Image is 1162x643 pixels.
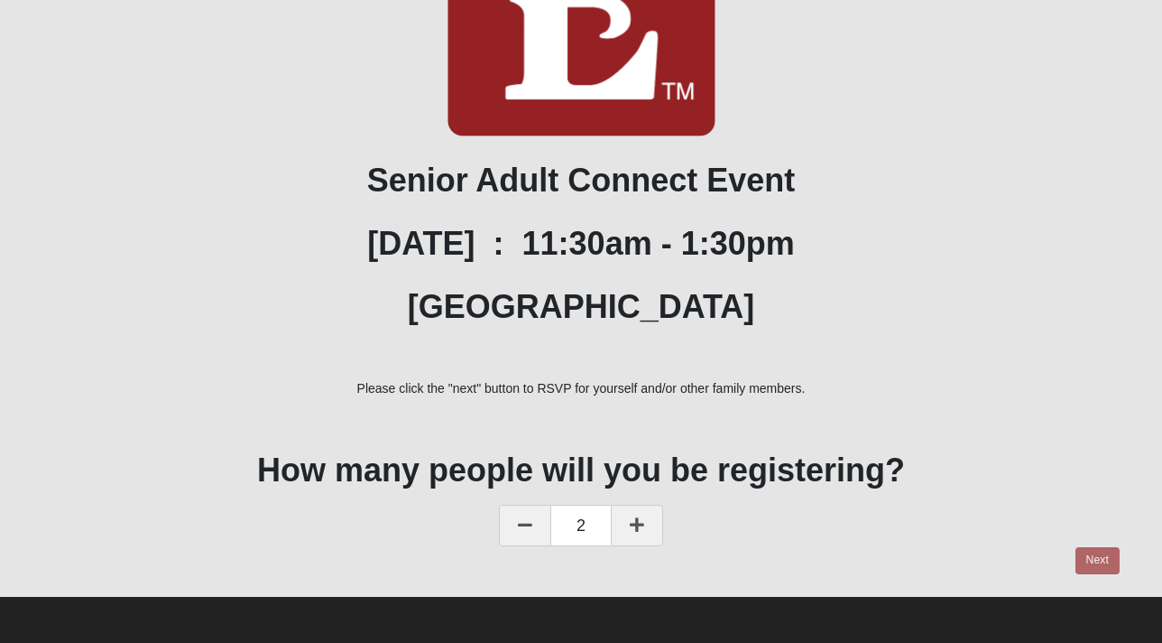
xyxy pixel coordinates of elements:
[42,379,1120,398] p: Please click the "next" button to RSVP for yourself and/or other family members.
[42,161,1120,200] h1: Senior Adult Connect Event
[42,224,1120,263] h1: [DATE] : 11:30am - 1:30pm
[42,451,1120,489] h1: How many people will you be registering?
[42,287,1120,326] h1: [GEOGRAPHIC_DATA]
[551,505,611,546] span: 2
